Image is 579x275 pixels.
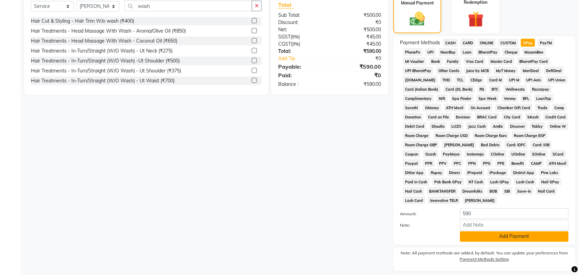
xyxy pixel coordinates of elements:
span: Room Charge Euro [473,131,509,139]
span: [DOMAIN_NAME] [403,76,438,84]
span: NearBuy [439,48,458,56]
span: TCL [455,76,466,84]
span: PayMaya [441,150,462,158]
span: On Account [469,104,493,112]
span: MosamBee [523,48,546,56]
span: ATH Movil [547,159,569,167]
span: Card M [487,76,504,84]
span: MI Voucher [403,57,426,65]
span: Bad Debts [479,141,502,149]
span: PhonePe [403,48,423,56]
span: CAMP [529,159,544,167]
span: MariDeal [521,67,541,75]
span: Other Cards [436,67,462,75]
div: Hair Cut & Styling - Hair Trim W/o wash (₹400) [31,18,134,25]
span: PPN [466,159,478,167]
div: Payable: [273,62,330,71]
div: Total: [273,48,330,55]
div: ₹590.00 [330,48,387,55]
span: Trade [535,104,550,112]
div: Paid: [273,71,330,79]
img: _cash.svg [405,10,430,28]
span: Chamber Gift Card [495,104,533,112]
span: Diners [447,169,463,176]
div: Hair Treatments - Head Massage With Wash - Coconut Oil (₹650) [31,37,177,45]
div: Hair Treatments - Head Massage With Wash - Aroma/Olive Oil (₹850) [31,27,186,35]
span: UPI BharatPay [403,67,434,75]
span: Room Charge USD [434,131,470,139]
label: Payment Methods Setting [460,256,509,263]
span: GPay [521,39,535,47]
div: ₹45.00 [330,33,387,41]
span: Room Charge GBP [403,141,439,149]
span: PPR [423,159,435,167]
span: Master Card [488,57,515,65]
span: PPG [481,159,493,167]
span: Payment Methods [400,39,440,46]
div: ₹500.00 [330,12,387,19]
span: Shoutlo [429,122,447,130]
span: CARD [461,39,475,47]
label: Note: All payment methods are added, by default. You can update your preferences from [400,250,569,265]
div: Balance : [273,81,330,88]
span: Lash Cash [514,178,536,186]
span: LUZO [450,122,464,130]
span: Lash Card [403,196,425,204]
span: Room Charge [403,131,431,139]
span: NT Cash [467,178,486,186]
span: Nail Card [536,187,557,195]
span: Nail Cash [403,187,424,195]
span: AmEx [491,122,505,130]
span: Debit Card [403,122,427,130]
div: ₹0 [330,71,387,79]
div: ₹45.00 [330,41,387,48]
div: Hair Treatments - In-Turn/Straight (W/O Wash) -Ut Shoulder (₹500) [31,57,180,65]
span: ONLINE [478,39,496,47]
span: PayTM [538,39,554,47]
span: Spa Week [476,94,499,102]
span: Complimentary [403,94,434,102]
span: Room Charge EGP [512,131,548,139]
span: PPV [437,159,449,167]
input: Add Note [460,220,569,231]
span: Card: IDFC [505,141,528,149]
span: Lash GPay [488,178,511,186]
div: Hair Treatments - In-Turn/Straight (W/O Wash) - Ut Waist (₹700) [31,77,175,84]
span: COnline [489,150,507,158]
button: Add Payment [460,231,569,242]
div: ₹590.00 [330,81,387,88]
span: CASH [443,39,458,47]
span: iPrepaid [465,169,485,176]
span: [PERSON_NAME] [463,196,497,204]
span: Nail GPay [539,178,562,186]
span: Discover [508,122,527,130]
span: Total [278,1,294,9]
span: Instamojo [465,150,486,158]
span: PPE [496,159,507,167]
span: Visa Card [464,57,486,65]
span: bKash [525,113,541,121]
span: BOB [487,187,499,195]
span: Tabby [530,122,545,130]
a: Add Tip [273,55,339,62]
span: Dittor App [403,169,426,176]
div: Discount: [273,19,330,26]
span: Family [445,57,461,65]
span: Donation [403,113,423,121]
div: ( ) [273,33,330,41]
span: UPI Axis [524,76,544,84]
img: _gift.svg [463,10,489,29]
span: Cheque [503,48,520,56]
span: SBI [502,187,512,195]
span: Paid in Cash [403,178,429,186]
span: Card on File [426,113,451,121]
span: SaveIN [403,104,420,112]
div: Sub Total: [273,12,330,19]
span: Pnb Bank GPay [432,178,464,186]
span: [PERSON_NAME] [442,141,476,149]
span: Spa Finder [450,94,474,102]
span: Comp [553,104,567,112]
span: Credit Card [544,113,568,121]
div: ₹590.00 [330,62,387,71]
span: Bank [429,57,442,65]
